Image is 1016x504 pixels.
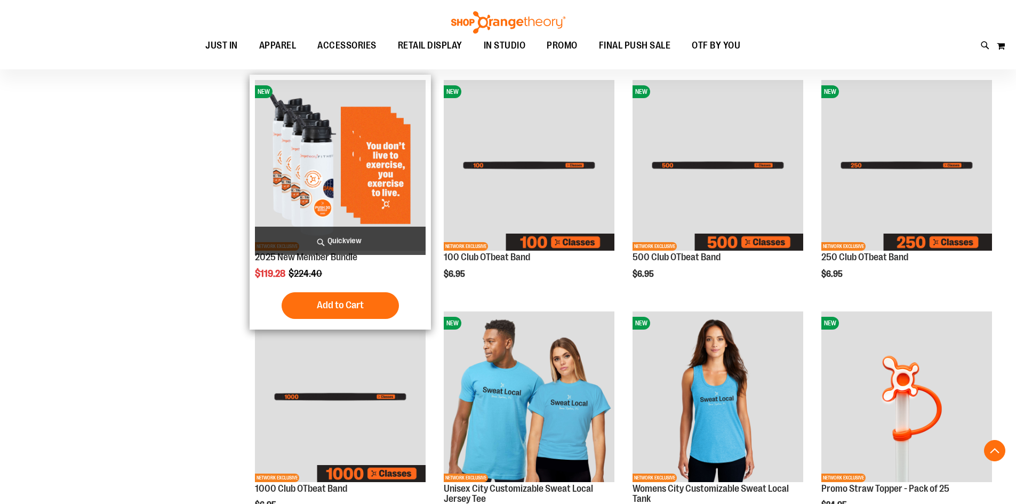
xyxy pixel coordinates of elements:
[633,85,650,98] span: NEW
[444,85,461,98] span: NEW
[821,311,992,484] a: Promo Straw Topper - Pack of 25NEWNETWORK EXCLUSIVE
[444,311,614,484] a: Unisex City Customizable Fine Jersey TeeNEWNETWORK EXCLUSIVE
[450,11,567,34] img: Shop Orangetheory
[821,269,844,279] span: $6.95
[821,311,992,482] img: Promo Straw Topper - Pack of 25
[255,80,426,251] img: 2025 New Member Bundle
[255,85,273,98] span: NEW
[249,34,307,58] a: APPAREL
[821,80,992,252] a: Image of 250 Club OTbeat BandNEWNETWORK EXCLUSIVE
[255,474,299,482] span: NETWORK EXCLUSIVE
[633,269,655,279] span: $6.95
[599,34,671,58] span: FINAL PUSH SALE
[205,34,238,58] span: JUST IN
[821,85,839,98] span: NEW
[633,252,721,262] a: 500 Club OTbeat Band
[633,80,803,251] img: Image of 500 Club OTbeat Band
[444,311,614,482] img: Unisex City Customizable Fine Jersey Tee
[816,75,997,301] div: product
[681,34,751,58] a: OTF BY YOU
[255,268,287,279] span: $119.28
[255,483,347,494] a: 1000 Club OTbeat Band
[250,75,431,330] div: product
[484,34,526,58] span: IN STUDIO
[255,311,426,482] img: Image of 1000 Club OTbeat Band
[444,269,467,279] span: $6.95
[444,252,530,262] a: 100 Club OTbeat Band
[444,80,614,251] img: Image of 100 Club OTbeat Band
[984,440,1005,461] button: Back To Top
[259,34,297,58] span: APPAREL
[633,80,803,252] a: Image of 500 Club OTbeat BandNEWNETWORK EXCLUSIVE
[536,34,588,58] a: PROMO
[255,311,426,484] a: Image of 1000 Club OTbeat BandNEWNETWORK EXCLUSIVE
[821,80,992,251] img: Image of 250 Club OTbeat Band
[821,242,866,251] span: NETWORK EXCLUSIVE
[398,34,462,58] span: RETAIL DISPLAY
[633,311,803,482] img: City Customizable Perfect Racerback Tank
[633,311,803,484] a: City Customizable Perfect Racerback TankNEWNETWORK EXCLUSIVE
[633,474,677,482] span: NETWORK EXCLUSIVE
[473,34,537,58] a: IN STUDIO
[444,80,614,252] a: Image of 100 Club OTbeat BandNEWNETWORK EXCLUSIVE
[289,268,324,279] span: $224.40
[444,317,461,330] span: NEW
[547,34,578,58] span: PROMO
[317,299,364,311] span: Add to Cart
[692,34,740,58] span: OTF BY YOU
[282,292,399,319] button: Add to Cart
[195,34,249,58] a: JUST IN
[588,34,682,58] a: FINAL PUSH SALE
[627,75,809,301] div: product
[307,34,387,58] a: ACCESSORIES
[255,252,357,262] a: 2025 New Member Bundle
[255,227,426,255] a: Quickview
[633,242,677,251] span: NETWORK EXCLUSIVE
[821,317,839,330] span: NEW
[255,80,426,252] a: 2025 New Member BundleNEWNETWORK EXCLUSIVE
[821,483,949,494] a: Promo Straw Topper - Pack of 25
[438,75,620,301] div: product
[821,474,866,482] span: NETWORK EXCLUSIVE
[317,34,377,58] span: ACCESSORIES
[387,34,473,58] a: RETAIL DISPLAY
[444,474,488,482] span: NETWORK EXCLUSIVE
[821,252,908,262] a: 250 Club OTbeat Band
[633,317,650,330] span: NEW
[444,242,488,251] span: NETWORK EXCLUSIVE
